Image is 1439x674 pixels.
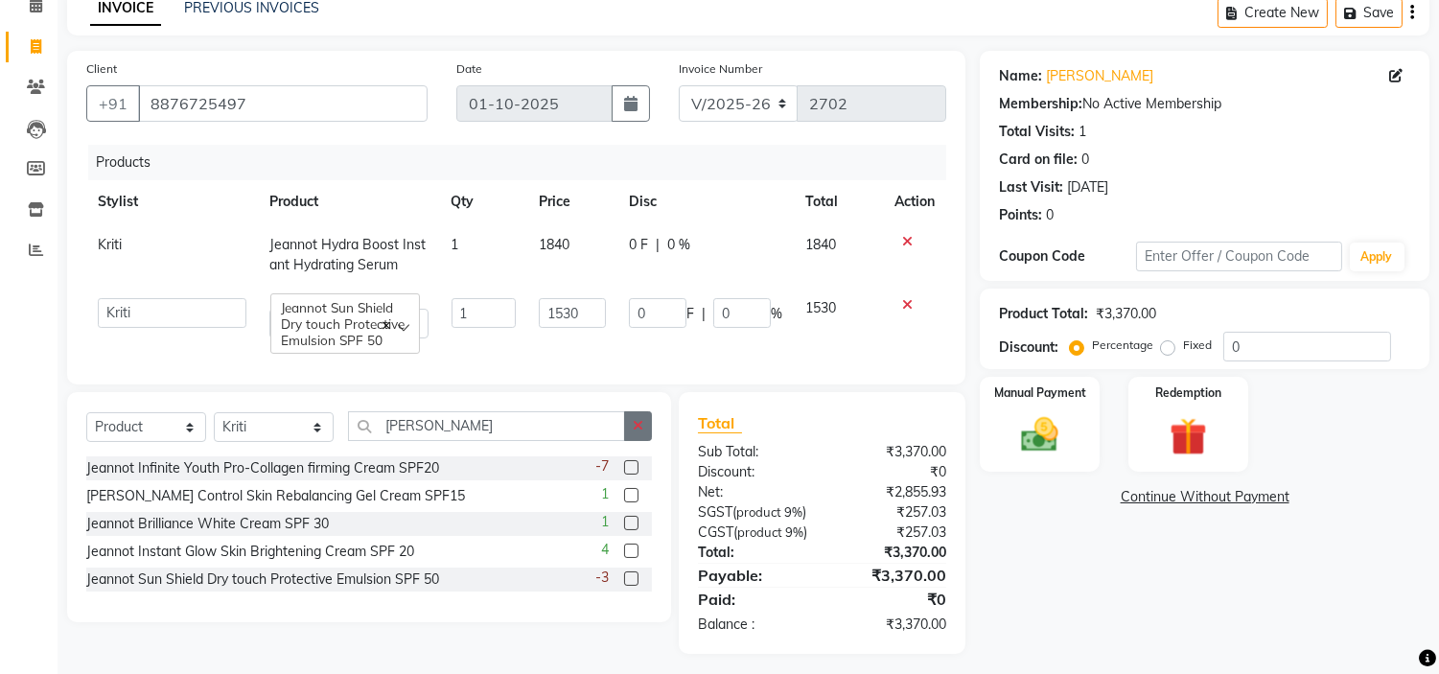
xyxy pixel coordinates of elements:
div: Jeannot Infinite Youth Pro-Collagen firming Cream SPF20 [86,458,439,478]
span: 1 [601,512,609,532]
span: CGST [698,523,733,541]
span: 1530 [805,299,836,316]
label: Fixed [1183,337,1212,354]
div: Jeannot Instant Glow Skin Brightening Cream SPF 20 [86,542,414,562]
span: Kriti [98,236,122,253]
span: % [771,304,782,324]
span: -3 [595,568,609,588]
div: Net: [684,482,823,502]
div: ₹3,370.00 [1096,304,1156,324]
div: Payable: [684,564,823,587]
div: ₹3,370.00 [823,442,962,462]
div: 0 [1081,150,1089,170]
div: [DATE] [1067,177,1108,198]
span: 0 % [667,235,690,255]
span: Total [698,413,742,433]
span: product [736,504,781,520]
div: 1 [1079,122,1086,142]
div: Discount: [999,337,1058,358]
div: Paid: [684,588,823,611]
div: Name: [999,66,1042,86]
div: ₹3,370.00 [823,564,962,587]
span: | [656,235,660,255]
span: 1840 [539,236,569,253]
span: 1 [601,484,609,504]
a: Continue Without Payment [984,487,1426,507]
div: Total Visits: [999,122,1075,142]
div: Coupon Code [999,246,1136,267]
th: Stylist [86,180,258,223]
input: Search by Name/Mobile/Email/Code [138,85,428,122]
img: _gift.svg [1158,413,1219,460]
div: ( ) [684,523,823,543]
div: 0 [1046,205,1054,225]
div: ₹3,370.00 [823,543,962,563]
div: Product Total: [999,304,1088,324]
span: Jeannot Hydra Boost Instant Hydrating Serum [269,236,426,273]
span: | [702,304,706,324]
span: product [737,524,782,540]
div: Total: [684,543,823,563]
div: Balance : [684,615,823,635]
th: Product [258,180,439,223]
label: Manual Payment [994,384,1086,402]
div: Card on file: [999,150,1078,170]
div: ₹3,370.00 [823,615,962,635]
div: [PERSON_NAME] Control Skin Rebalancing Gel Cream SPF15 [86,486,465,506]
span: 9% [785,524,803,540]
div: Last Visit: [999,177,1063,198]
div: ₹257.03 [823,502,962,523]
button: +91 [86,85,140,122]
label: Invoice Number [679,60,762,78]
div: Jeannot Brilliance White Cream SPF 30 [86,514,329,534]
label: Date [456,60,482,78]
span: Jeannot Sun Shield Dry touch Protective Emulsion SPF 50 [281,299,405,348]
div: ₹2,855.93 [823,482,962,502]
div: ( ) [684,502,823,523]
a: [PERSON_NAME] [1046,66,1153,86]
span: -7 [595,456,609,476]
span: SGST [698,503,732,521]
div: Products [88,145,961,180]
div: ₹0 [823,588,962,611]
span: 1 [452,236,459,253]
label: Percentage [1092,337,1153,354]
th: Disc [617,180,794,223]
div: Jeannot Sun Shield Dry touch Protective Emulsion SPF 50 [86,569,439,590]
img: _cash.svg [1010,413,1070,456]
label: Client [86,60,117,78]
span: 4 [601,540,609,560]
div: Points: [999,205,1042,225]
input: Enter Offer / Coupon Code [1136,242,1341,271]
div: No Active Membership [999,94,1410,114]
button: Apply [1350,243,1404,271]
div: Sub Total: [684,442,823,462]
span: F [686,304,694,324]
div: Discount: [684,462,823,482]
input: Search or Scan [348,411,625,441]
span: 9% [784,504,802,520]
span: 1840 [805,236,836,253]
div: ₹0 [823,462,962,482]
th: Total [794,180,884,223]
span: 0 F [629,235,648,255]
label: Redemption [1155,384,1221,402]
th: Action [883,180,946,223]
div: ₹257.03 [823,523,962,543]
th: Price [527,180,616,223]
th: Qty [440,180,528,223]
div: Membership: [999,94,1082,114]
